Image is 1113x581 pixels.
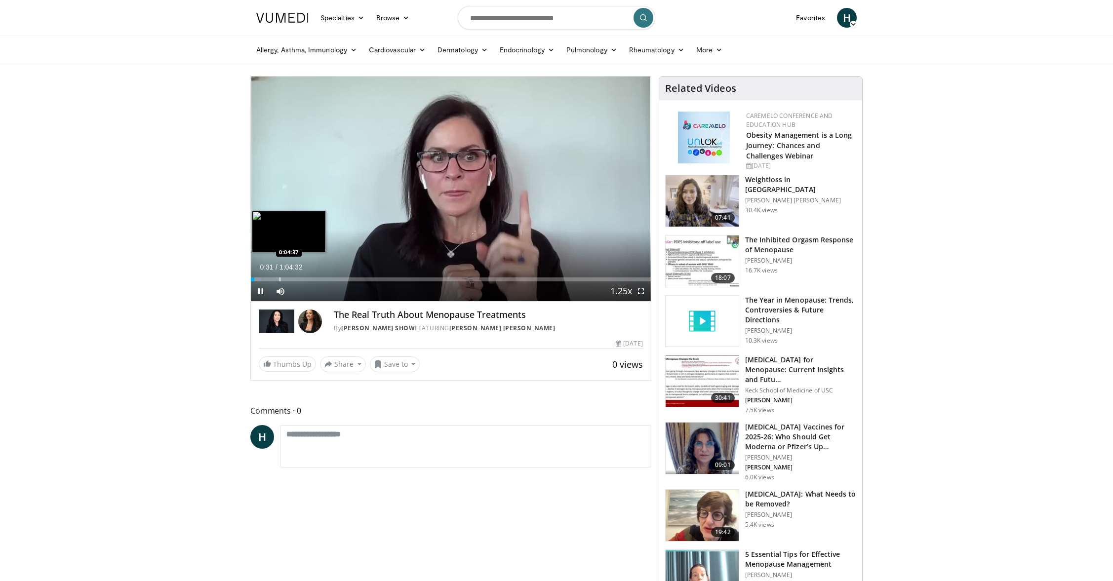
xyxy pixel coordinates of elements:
[666,490,739,541] img: 4d0a4bbe-a17a-46ab-a4ad-f5554927e0d3.150x105_q85_crop-smart_upscale.jpg
[711,460,735,470] span: 09:01
[745,464,856,471] p: [PERSON_NAME]
[315,8,370,28] a: Specialties
[745,489,856,509] h3: [MEDICAL_DATA]: What Needs to be Removed?
[665,489,856,542] a: 19:42 [MEDICAL_DATA]: What Needs to be Removed? [PERSON_NAME] 5.4K views
[745,355,856,385] h3: [MEDICAL_DATA] for Menopause: Current Insights and Futu…
[449,324,502,332] a: [PERSON_NAME]
[746,112,833,129] a: CaReMeLO Conference and Education Hub
[746,130,852,160] a: Obesity Management is a Long Journey: Chances and Challenges Webinar
[666,355,739,407] img: 47271b8a-94f4-49c8-b914-2a3d3af03a9e.150x105_q85_crop-smart_upscale.jpg
[631,281,651,301] button: Fullscreen
[746,161,854,170] div: [DATE]
[745,257,856,265] p: [PERSON_NAME]
[458,6,655,30] input: Search topics, interventions
[665,235,856,287] a: 18:07 The Inhibited Orgasm Response of Menopause [PERSON_NAME] 16.7K views
[251,281,271,301] button: Pause
[665,82,736,94] h4: Related Videos
[503,324,556,332] a: [PERSON_NAME]
[665,422,856,481] a: 09:01 [MEDICAL_DATA] Vaccines for 2025-26: Who Should Get Moderna or Pfizer’s Up… [PERSON_NAME] [...
[745,549,856,569] h3: 5 Essential Tips for Effective Menopause Management
[745,337,778,345] p: 10.3K views
[690,40,728,60] a: More
[666,423,739,474] img: 4e370bb1-17f0-4657-a42f-9b995da70d2f.png.150x105_q85_crop-smart_upscale.png
[251,77,651,302] video-js: Video Player
[665,355,856,414] a: 30:41 [MEDICAL_DATA] for Menopause: Current Insights and Futu… Keck School of Medicine of USC [PE...
[745,571,856,579] p: [PERSON_NAME]
[250,404,651,417] span: Comments 0
[678,112,730,163] img: 45df64a9-a6de-482c-8a90-ada250f7980c.png.150x105_q85_autocrop_double_scale_upscale_version-0.2.jpg
[260,263,273,271] span: 0:31
[711,213,735,223] span: 07:41
[745,235,856,255] h3: The Inhibited Orgasm Response of Menopause
[320,356,366,372] button: Share
[250,425,274,449] a: H
[745,521,774,529] p: 5.4K views
[612,358,643,370] span: 0 views
[745,387,856,394] p: Keck School of Medicine of USC
[711,393,735,403] span: 30:41
[370,8,416,28] a: Browse
[745,422,856,452] h3: [MEDICAL_DATA] Vaccines for 2025-26: Who Should Get Moderna or Pfizer’s Up…
[370,356,420,372] button: Save to
[745,267,778,274] p: 16.7K views
[745,196,856,204] p: [PERSON_NAME] [PERSON_NAME]
[494,40,560,60] a: Endocrinology
[256,13,309,23] img: VuMedi Logo
[745,206,778,214] p: 30.4K views
[623,40,690,60] a: Rheumatology
[334,324,642,333] div: By FEATURING ,
[837,8,857,28] a: H
[745,473,774,481] p: 6.0K views
[745,175,856,194] h3: Weightloss in [GEOGRAPHIC_DATA]
[665,295,856,348] a: The Year in Menopause: Trends, Controversies & Future Directions [PERSON_NAME] 10.3K views
[259,356,316,372] a: Thumbs Up
[745,295,856,325] h3: The Year in Menopause: Trends, Controversies & Future Directions
[252,211,326,252] img: image.jpeg
[711,273,735,283] span: 18:07
[745,396,856,404] p: [PERSON_NAME]
[341,324,415,332] a: [PERSON_NAME] Show
[745,454,856,462] p: [PERSON_NAME]
[790,8,831,28] a: Favorites
[665,175,856,227] a: 07:41 Weightloss in [GEOGRAPHIC_DATA] [PERSON_NAME] [PERSON_NAME] 30.4K views
[259,310,294,333] img: Dr. Gabrielle Lyon Show
[560,40,623,60] a: Pulmonology
[616,339,642,348] div: [DATE]
[711,527,735,537] span: 19:42
[666,235,739,287] img: 283c0f17-5e2d-42ba-a87c-168d447cdba4.150x105_q85_crop-smart_upscale.jpg
[271,281,290,301] button: Mute
[745,406,774,414] p: 7.5K views
[611,281,631,301] button: Playback Rate
[745,327,856,335] p: [PERSON_NAME]
[279,263,303,271] span: 1:04:32
[334,310,642,320] h4: The Real Truth About Menopause Treatments
[276,263,278,271] span: /
[298,310,322,333] img: Avatar
[745,511,856,519] p: [PERSON_NAME]
[250,40,363,60] a: Allergy, Asthma, Immunology
[363,40,432,60] a: Cardiovascular
[432,40,494,60] a: Dermatology
[666,296,739,347] img: video_placeholder_short.svg
[251,277,651,281] div: Progress Bar
[666,175,739,227] img: 9983fed1-7565-45be-8934-aef1103ce6e2.150x105_q85_crop-smart_upscale.jpg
